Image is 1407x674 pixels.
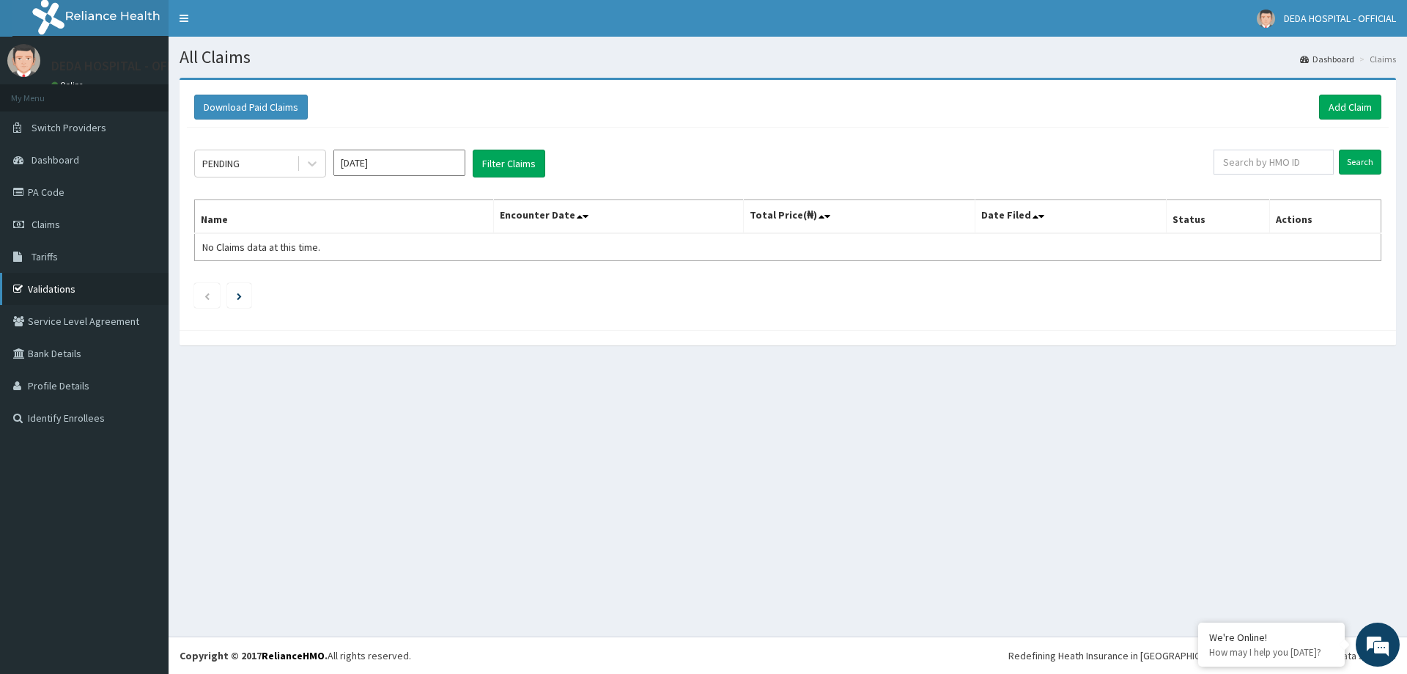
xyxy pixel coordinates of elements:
h1: All Claims [180,48,1396,67]
p: How may I help you today? [1209,646,1334,659]
span: Switch Providers [32,121,106,134]
th: Status [1166,200,1269,234]
button: Filter Claims [473,150,545,177]
span: Claims [32,218,60,231]
span: DEDA HOSPITAL - OFFICIAL [1284,12,1396,25]
th: Actions [1269,200,1381,234]
input: Search by HMO ID [1214,150,1334,175]
a: Online [51,80,86,90]
th: Total Price(₦) [743,200,975,234]
th: Encounter Date [493,200,743,234]
a: Next page [237,289,242,302]
div: We're Online! [1209,631,1334,644]
img: User Image [1257,10,1275,28]
a: Dashboard [1300,53,1354,65]
a: RelianceHMO [262,649,325,662]
strong: Copyright © 2017 . [180,649,328,662]
li: Claims [1356,53,1396,65]
div: Redefining Heath Insurance in [GEOGRAPHIC_DATA] using Telemedicine and Data Science! [1008,648,1396,663]
th: Date Filed [975,200,1166,234]
input: Search [1339,150,1381,175]
div: PENDING [202,156,240,171]
span: Tariffs [32,250,58,263]
span: Dashboard [32,153,79,166]
input: Select Month and Year [333,150,465,176]
th: Name [195,200,494,234]
span: No Claims data at this time. [202,241,320,254]
img: User Image [7,44,40,77]
button: Download Paid Claims [194,95,308,120]
a: Add Claim [1319,95,1381,120]
a: Previous page [204,289,210,302]
p: DEDA HOSPITAL - OFFICIAL [51,59,202,73]
footer: All rights reserved. [169,637,1407,674]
